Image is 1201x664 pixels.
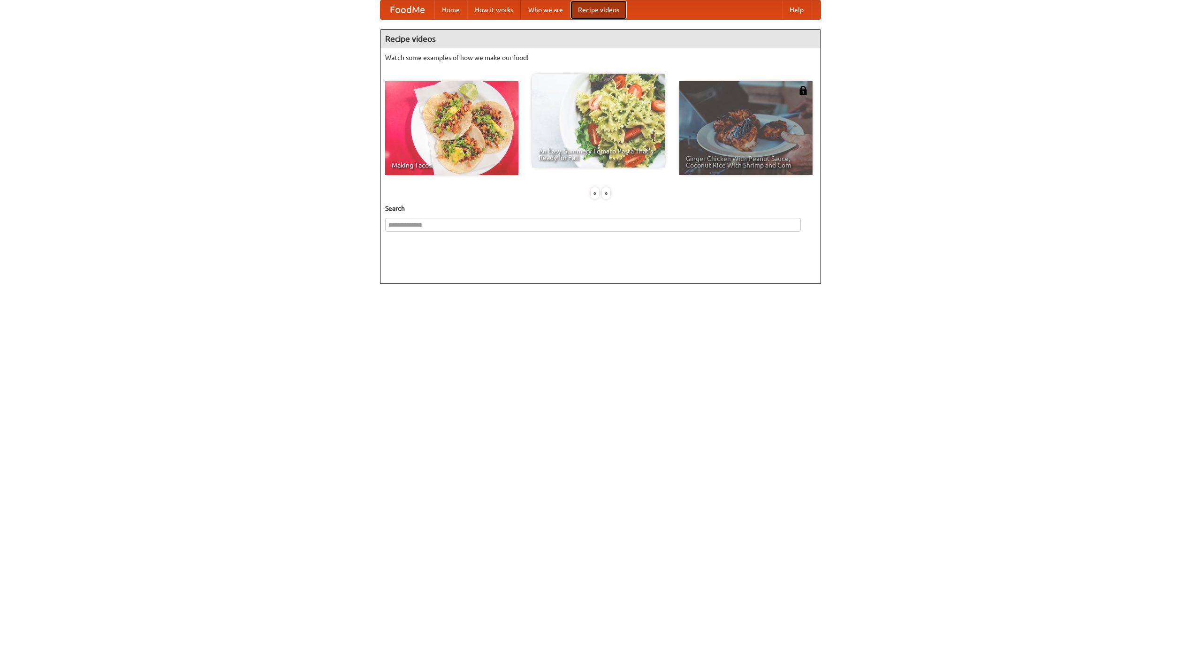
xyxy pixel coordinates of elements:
h4: Recipe videos [380,30,821,48]
div: « [591,187,599,199]
h5: Search [385,204,816,213]
img: 483408.png [798,86,808,95]
a: Recipe videos [570,0,627,19]
p: Watch some examples of how we make our food! [385,53,816,62]
a: How it works [467,0,521,19]
a: Help [782,0,811,19]
a: FoodMe [380,0,434,19]
a: Making Tacos [385,81,518,175]
span: An Easy, Summery Tomato Pasta That's Ready for Fall [539,148,659,161]
span: Making Tacos [392,162,512,168]
a: Who we are [521,0,570,19]
a: An Easy, Summery Tomato Pasta That's Ready for Fall [532,74,665,168]
div: » [602,187,610,199]
a: Home [434,0,467,19]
